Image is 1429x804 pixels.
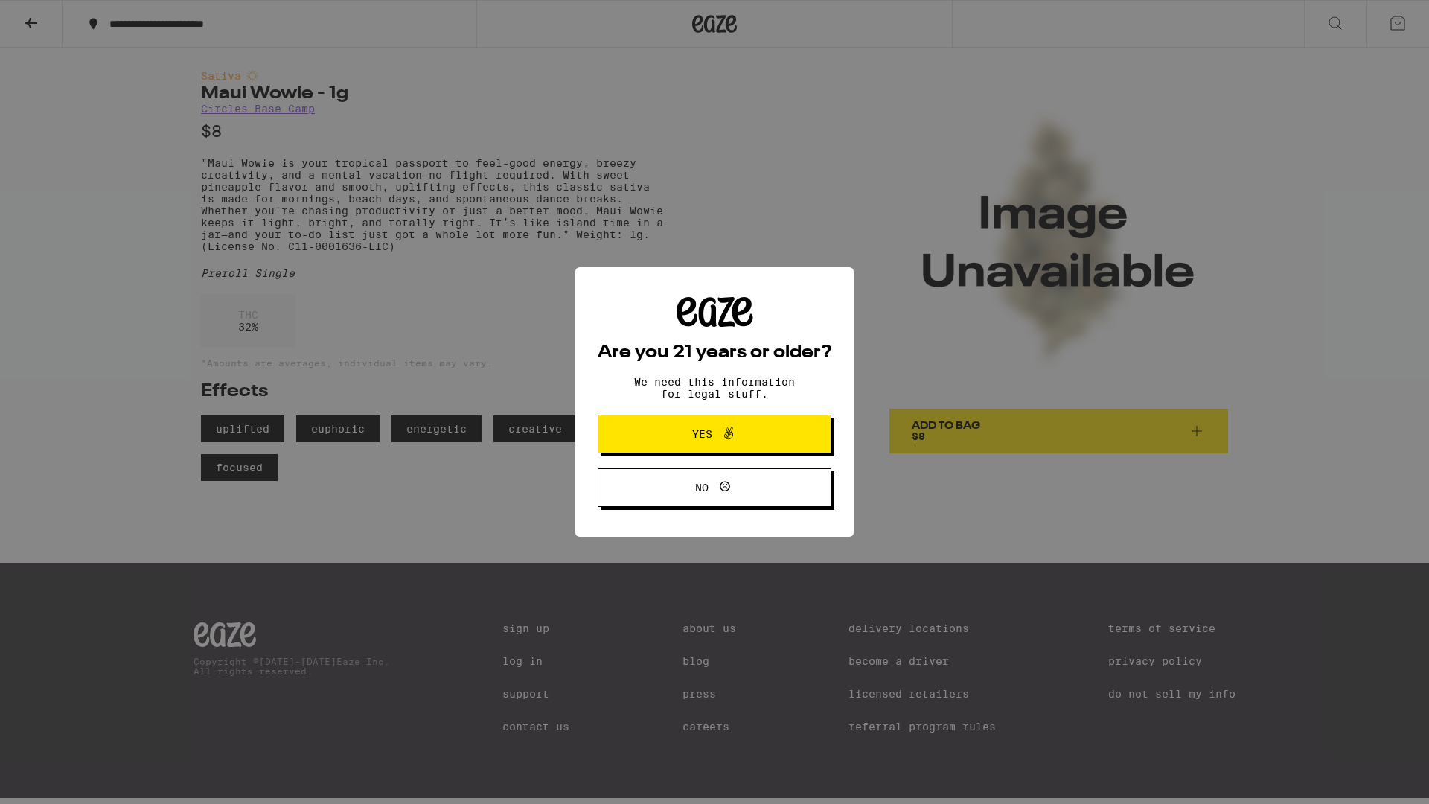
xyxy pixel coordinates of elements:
span: Yes [692,429,712,439]
iframe: Opens a widget where you can find more information [1336,759,1414,797]
span: No [695,482,709,493]
button: No [598,468,831,507]
button: Yes [598,415,831,453]
h2: Are you 21 years or older? [598,344,831,362]
p: We need this information for legal stuff. [621,376,808,400]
